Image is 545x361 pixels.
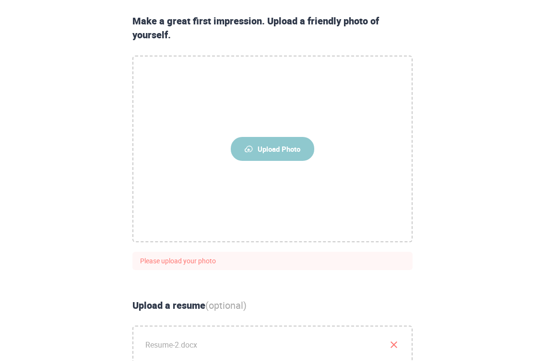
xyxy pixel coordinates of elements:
p: Please upload your photo [132,252,413,270]
span: Upload Photo [231,137,314,161]
span: (optional) [205,299,247,312]
div: Make a great first impression. Upload a friendly photo of yourself. [129,14,416,42]
img: upload [245,146,253,152]
button: Resume-2.docx [388,339,400,350]
div: Upload a resume [129,299,416,313]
